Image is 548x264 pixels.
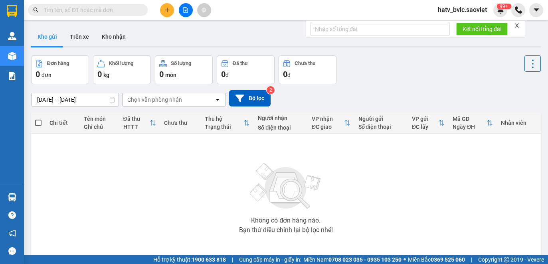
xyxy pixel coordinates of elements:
[84,116,115,122] div: Tên món
[239,227,333,233] div: Bạn thử điều chỉnh lại bộ lọc nhé!
[214,97,221,103] svg: open
[287,72,291,78] span: đ
[8,32,16,40] img: warehouse-icon
[431,256,465,263] strong: 0369 525 060
[449,112,497,134] th: Toggle SortBy
[308,112,354,134] th: Toggle SortBy
[109,61,133,66] div: Khối lượng
[533,6,540,14] span: caret-down
[232,255,233,264] span: |
[8,72,16,80] img: solution-icon
[42,72,51,78] span: đơn
[310,23,450,35] input: Nhập số tổng đài
[119,112,160,134] th: Toggle SortBy
[295,61,315,66] div: Chưa thu
[217,55,275,84] button: Đã thu0đ
[201,7,207,13] span: aim
[160,3,174,17] button: plus
[431,5,493,15] span: hatv_bvlc.saoviet
[164,7,170,13] span: plus
[8,247,16,255] span: message
[171,61,191,66] div: Số lượng
[7,5,17,17] img: logo-vxr
[123,124,150,130] div: HTTT
[312,116,344,122] div: VP nhận
[404,258,406,261] span: ⚪️
[164,120,197,126] div: Chưa thu
[358,124,404,130] div: Số điện thoại
[31,27,63,46] button: Kho gửi
[165,72,176,78] span: món
[258,115,304,121] div: Người nhận
[501,120,537,126] div: Nhân viên
[312,124,344,130] div: ĐC giao
[183,7,188,13] span: file-add
[453,116,487,122] div: Mã GD
[514,23,520,28] span: close
[84,124,115,130] div: Ghi chú
[47,61,69,66] div: Đơn hàng
[453,124,487,130] div: Ngày ĐH
[205,124,244,130] div: Trạng thái
[497,6,504,14] img: icon-new-feature
[226,72,229,78] span: đ
[8,211,16,219] span: question-circle
[32,93,119,106] input: Select a date range.
[408,255,465,264] span: Miền Bắc
[221,69,226,79] span: 0
[201,112,254,134] th: Toggle SortBy
[127,96,182,104] div: Chọn văn phòng nhận
[33,7,39,13] span: search
[153,255,226,264] span: Hỗ trợ kỹ thuật:
[456,23,508,35] button: Kết nối tổng đài
[44,6,138,14] input: Tìm tên, số ĐT hoặc mã đơn
[529,3,543,17] button: caret-down
[192,256,226,263] strong: 1900 633 818
[497,4,511,9] sup: 111
[8,229,16,237] span: notification
[159,69,164,79] span: 0
[412,124,438,130] div: ĐC lấy
[93,55,151,84] button: Khối lượng0kg
[358,116,404,122] div: Người gửi
[8,52,16,60] img: warehouse-icon
[258,124,304,131] div: Số điện thoại
[246,158,326,214] img: svg+xml;base64,PHN2ZyBjbGFzcz0ibGlzdC1wbHVnX19zdmciIHhtbG5zPSJodHRwOi8vd3d3LnczLm9yZy8yMDAwL3N2Zy...
[179,3,193,17] button: file-add
[283,69,287,79] span: 0
[36,69,40,79] span: 0
[155,55,213,84] button: Số lượng0món
[103,72,109,78] span: kg
[49,120,76,126] div: Chi tiết
[328,256,402,263] strong: 0708 023 035 - 0935 103 250
[233,61,247,66] div: Đã thu
[412,116,438,122] div: VP gửi
[515,6,522,14] img: phone-icon
[197,3,211,17] button: aim
[463,25,501,33] span: Kết nối tổng đài
[251,217,320,224] div: Không có đơn hàng nào.
[63,27,95,46] button: Trên xe
[31,55,89,84] button: Đơn hàng0đơn
[471,255,472,264] span: |
[267,86,275,94] sup: 2
[408,112,449,134] th: Toggle SortBy
[95,27,132,46] button: Kho nhận
[205,116,244,122] div: Thu hộ
[279,55,336,84] button: Chưa thu0đ
[97,69,102,79] span: 0
[8,193,16,201] img: warehouse-icon
[303,255,402,264] span: Miền Nam
[123,116,150,122] div: Đã thu
[229,90,271,106] button: Bộ lọc
[239,255,301,264] span: Cung cấp máy in - giấy in:
[504,257,509,262] span: copyright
